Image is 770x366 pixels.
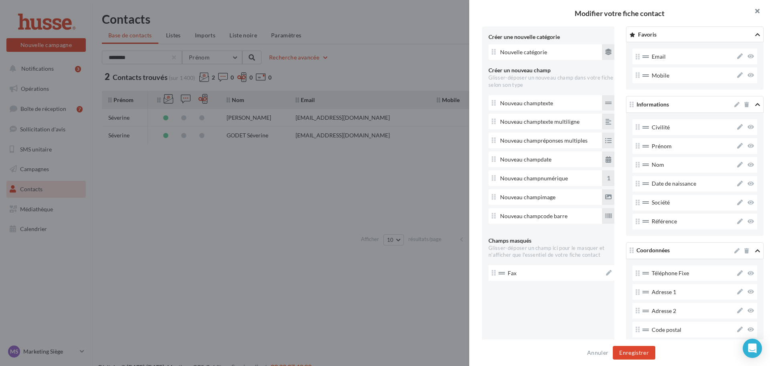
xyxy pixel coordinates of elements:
div: Champs masqués [488,237,615,245]
div: Glisser-déposer un nouveau champ dans votre fiche selon son type [488,74,615,89]
span: Réponses multiples [541,137,588,144]
span: Favoris [638,31,657,38]
span: Référence [652,217,734,225]
span: Nouveau champ [500,118,580,126]
span: Nouveau champ [500,137,588,145]
div: Glisser-déposer un champ ici pour le masquer et n'afficher que l'essentiel de votre fiche contact [488,245,615,259]
span: Prénom [652,142,734,150]
span: Nouveau champ [500,174,568,182]
span: Coordonnées [636,247,670,254]
span: Société [652,198,734,207]
span: Nouveau champ [500,212,567,220]
span: Nom [652,161,734,169]
span: Numérique [541,175,568,182]
span: Date de naissance [652,180,734,188]
span: Code postal [652,326,734,334]
div: Créer un nouveau champ [488,66,615,74]
span: 1 [607,174,610,182]
span: Email [652,53,734,61]
span: Civilité [652,123,734,131]
span: Informations [636,101,669,108]
span: Code barre [541,213,567,219]
span: Texte multiligne [541,118,580,125]
div: Créer une nouvelle catégorie [488,33,615,41]
span: Téléphone Fixe [652,269,734,277]
span: Adresse 1 [652,288,734,296]
h2: Modifier votre fiche contact [482,10,757,17]
span: Adresse 2 [652,307,734,315]
div: Open Intercom Messenger [743,339,762,358]
span: Fax [508,269,592,277]
span: Mobile [652,72,734,80]
button: Annuler [584,348,612,358]
button: Enregistrer [613,346,655,360]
